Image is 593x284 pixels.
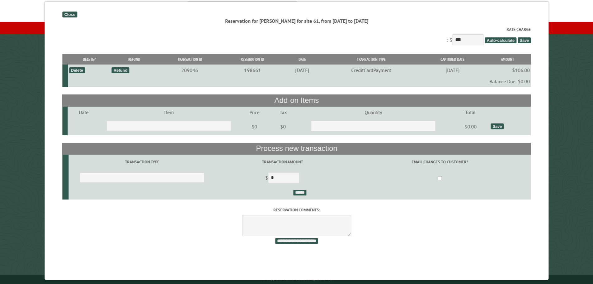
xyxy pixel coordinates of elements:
[69,159,214,165] label: Transaction Type
[491,123,504,129] div: Save
[295,107,451,118] td: Quantity
[111,54,158,65] th: Refund
[158,65,222,76] td: 209046
[215,170,349,187] td: $
[69,67,85,73] div: Delete
[421,65,484,76] td: [DATE]
[350,159,530,165] label: Email changes to customer?
[62,26,531,47] div: : $
[99,107,238,118] td: Item
[271,107,295,118] td: Tax
[283,54,321,65] th: Date
[62,17,531,24] div: Reservation for [PERSON_NAME] for site 61, from [DATE] to [DATE]
[321,54,421,65] th: Transaction Type
[238,107,271,118] td: Price
[261,277,332,281] small: © Campground Commander LLC. All rights reserved.
[222,65,283,76] td: 198661
[222,54,283,65] th: Reservation ID
[62,26,531,32] label: Rate Charge
[451,107,489,118] td: Total
[271,118,295,135] td: $0
[485,37,516,43] span: Auto-calculate
[421,54,484,65] th: Captured Date
[283,65,321,76] td: [DATE]
[68,76,531,87] td: Balance Due: $0.00
[62,143,531,155] th: Process new transaction
[238,118,271,135] td: $0
[62,12,77,17] div: Close
[518,37,531,43] span: Save
[62,94,531,106] th: Add-on Items
[216,159,348,165] label: Transaction Amount
[68,54,111,65] th: Delete?
[68,107,99,118] td: Date
[62,207,531,213] label: Reservation comments:
[484,54,531,65] th: Amount
[484,65,531,76] td: $106.00
[158,54,222,65] th: Transaction ID
[321,65,421,76] td: CreditCardPayment
[111,67,129,73] div: Refund
[451,118,489,135] td: $0.00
